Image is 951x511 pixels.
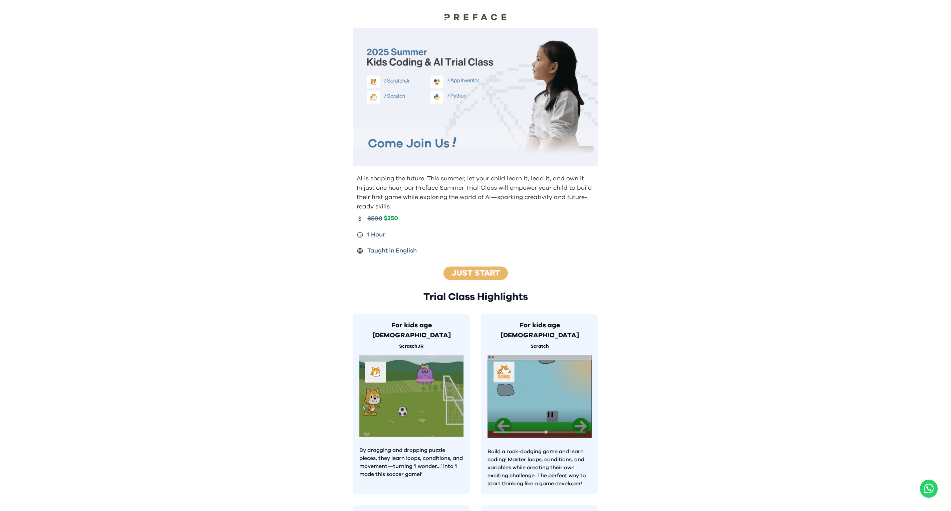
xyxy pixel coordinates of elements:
p: In just one hour, our Preface Summer Trial Class will empower your child to build their first gam... [357,183,596,211]
p: Scratch [488,343,592,350]
p: Build a rock-dodging game and learn coding! Master loops, conditions, and variables while creatin... [488,448,592,488]
a: Chat with us on WhatsApp [920,480,938,498]
img: Kids learning to code [359,355,463,437]
p: AI is shaping the future. This summer, let your child learn it, lead it, and own it. [357,174,596,183]
span: $500 [367,214,382,223]
h3: For kids age [DEMOGRAPHIC_DATA] [488,320,592,340]
span: $250 [384,215,398,222]
h2: Trial Class Highlights [353,291,598,303]
p: ScratchJR [359,343,463,350]
span: Taught in English [367,246,417,255]
a: Just Start [451,269,500,277]
button: Just Start [441,266,510,280]
h3: For kids age [DEMOGRAPHIC_DATA] [359,320,463,340]
img: Kids learning to code [353,28,598,166]
a: Preface Logo [442,13,509,23]
button: Open WhatsApp chat [920,480,938,498]
p: By dragging and dropping puzzle pieces, they learn loops, conditions, and movement—turning ‘I won... [359,446,463,478]
span: 1 Hour [367,230,385,239]
img: Kids learning to code [488,355,592,438]
img: Preface Logo [442,13,509,20]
